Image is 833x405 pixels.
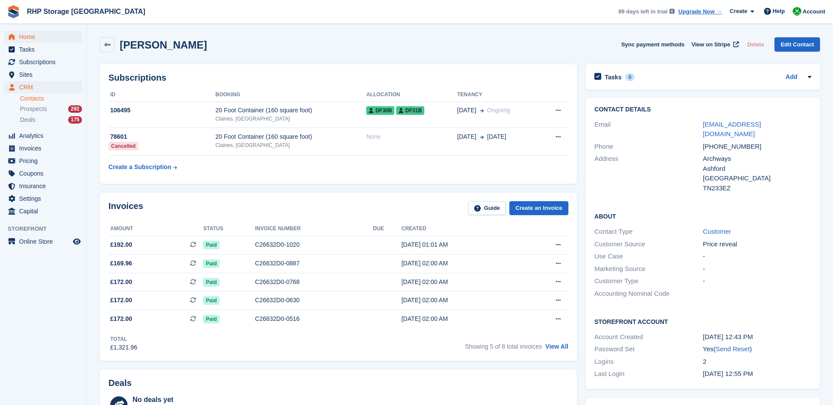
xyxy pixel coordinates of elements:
span: Home [19,31,71,43]
th: Allocation [366,88,457,102]
div: None [366,132,457,141]
div: [DATE] 02:00 AM [401,259,521,268]
div: - [703,264,811,274]
a: Deals 175 [20,115,82,124]
a: Preview store [72,236,82,247]
div: Accounting Nominal Code [594,289,703,299]
span: 89 days left in trial [618,7,667,16]
span: Invoices [19,142,71,154]
img: icon-info-grey-7440780725fd019a000dd9b08b2336e03edf1995a4989e88bcd33f0948082b44.svg [669,9,675,14]
div: 292 [68,105,82,113]
span: ( ) [713,345,751,353]
a: RHP Storage [GEOGRAPHIC_DATA] [23,4,149,19]
a: menu [4,31,82,43]
a: Create a Subscription [108,159,177,175]
span: Analytics [19,130,71,142]
span: Settings [19,193,71,205]
time: 2025-03-24 12:55:49 UTC [703,370,753,377]
div: No deals yet [132,395,314,405]
div: [PHONE_NUMBER] [703,142,811,152]
div: 2 [703,357,811,367]
span: Coupons [19,167,71,180]
a: Contacts [20,95,82,103]
button: Delete [744,37,767,52]
div: Use Case [594,251,703,261]
span: Ongoing [487,107,510,114]
div: £1,321.96 [110,343,137,352]
th: Status [203,222,255,236]
span: Account [803,7,825,16]
span: Pricing [19,155,71,167]
h2: Invoices [108,201,143,216]
div: Claines, [GEOGRAPHIC_DATA] [216,115,367,123]
span: Create [730,7,747,16]
a: menu [4,43,82,56]
span: Capital [19,205,71,217]
a: menu [4,56,82,68]
div: C26632D0-0630 [255,296,373,305]
div: Yes [703,344,811,354]
span: Insurance [19,180,71,192]
div: TN233EZ [703,183,811,193]
a: Add [786,72,797,82]
div: 106495 [108,106,216,115]
img: stora-icon-8386f47178a22dfd0bd8f6a31ec36ba5ce8667c1dd55bd0f319d3a0aa187defe.svg [7,5,20,18]
div: C26632D0-1020 [255,240,373,249]
div: Contact Type [594,227,703,237]
div: - [703,251,811,261]
span: Storefront [8,225,86,233]
a: menu [4,180,82,192]
a: menu [4,81,82,93]
span: Paid [203,278,219,287]
div: Total [110,335,137,343]
div: Customer Source [594,239,703,249]
a: Customer [703,228,731,235]
div: Create a Subscription [108,163,171,172]
span: Subscriptions [19,56,71,68]
div: 20 Foot Container (160 square foot) [216,106,367,115]
div: 0 [625,73,635,81]
div: [DATE] 01:01 AM [401,240,521,249]
a: menu [4,69,82,81]
div: [DATE] 02:00 AM [401,278,521,287]
span: £169.96 [110,259,132,268]
th: ID [108,88,216,102]
span: £172.00 [110,314,132,323]
span: Online Store [19,235,71,248]
div: Last Login [594,369,703,379]
span: [DATE] [457,106,476,115]
th: Tenancy [457,88,540,102]
span: Help [773,7,785,16]
a: Edit Contact [774,37,820,52]
th: Amount [108,222,203,236]
th: Created [401,222,521,236]
span: £172.00 [110,296,132,305]
th: Invoice number [255,222,373,236]
div: [DATE] 02:00 AM [401,296,521,305]
a: Prospects 292 [20,105,82,114]
div: 78601 [108,132,216,141]
a: menu [4,142,82,154]
div: [GEOGRAPHIC_DATA] [703,173,811,183]
div: Customer Type [594,276,703,286]
div: Email [594,120,703,139]
div: 20 Foot Container (160 square foot) [216,132,367,141]
span: View on Stripe [692,40,730,49]
a: menu [4,130,82,142]
h2: About [594,212,811,220]
span: Sites [19,69,71,81]
span: Prospects [20,105,47,113]
div: Cancelled [108,142,138,150]
div: Price reveal [703,239,811,249]
h2: [PERSON_NAME] [120,39,207,51]
a: menu [4,235,82,248]
div: Ashford [703,164,811,174]
th: Booking [216,88,367,102]
a: View on Stripe [688,37,741,52]
div: Marketing Source [594,264,703,274]
span: DF31B [396,106,424,115]
div: Address [594,154,703,193]
div: C26632D0-0887 [255,259,373,268]
div: Phone [594,142,703,152]
span: Showing 5 of 8 total invoices [465,343,542,350]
